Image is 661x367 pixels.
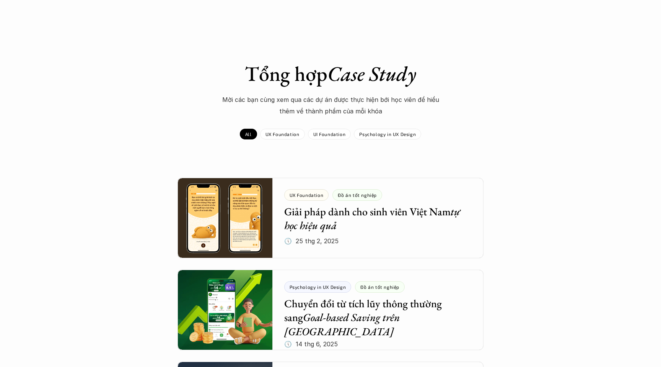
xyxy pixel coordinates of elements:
[313,131,346,137] p: UI Foundation
[308,129,351,139] a: UI Foundation
[354,129,421,139] a: Psychology in UX Design
[216,94,445,117] p: Mời các bạn cùng xem qua các dự án được thực hiện bới học viên để hiểu thêm về thành phẩm của mỗi...
[359,131,416,137] p: Psychology in UX Design
[327,60,416,87] em: Case Study
[265,131,300,137] p: UX Foundation
[177,178,484,258] a: UX FoundationĐồ án tốt nghiệpGiải pháp dành cho sinh viên Việt Namtự học hiệu quả🕔 25 thg 2, 2025
[260,129,305,139] a: UX Foundation
[177,270,484,350] a: Psychology in UX DesignĐồ án tốt nghiệpChuyển đổi từ tích lũy thông thường sangGoal-based Saving ...
[245,131,252,137] p: All
[197,61,464,86] h1: Tổng hợp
